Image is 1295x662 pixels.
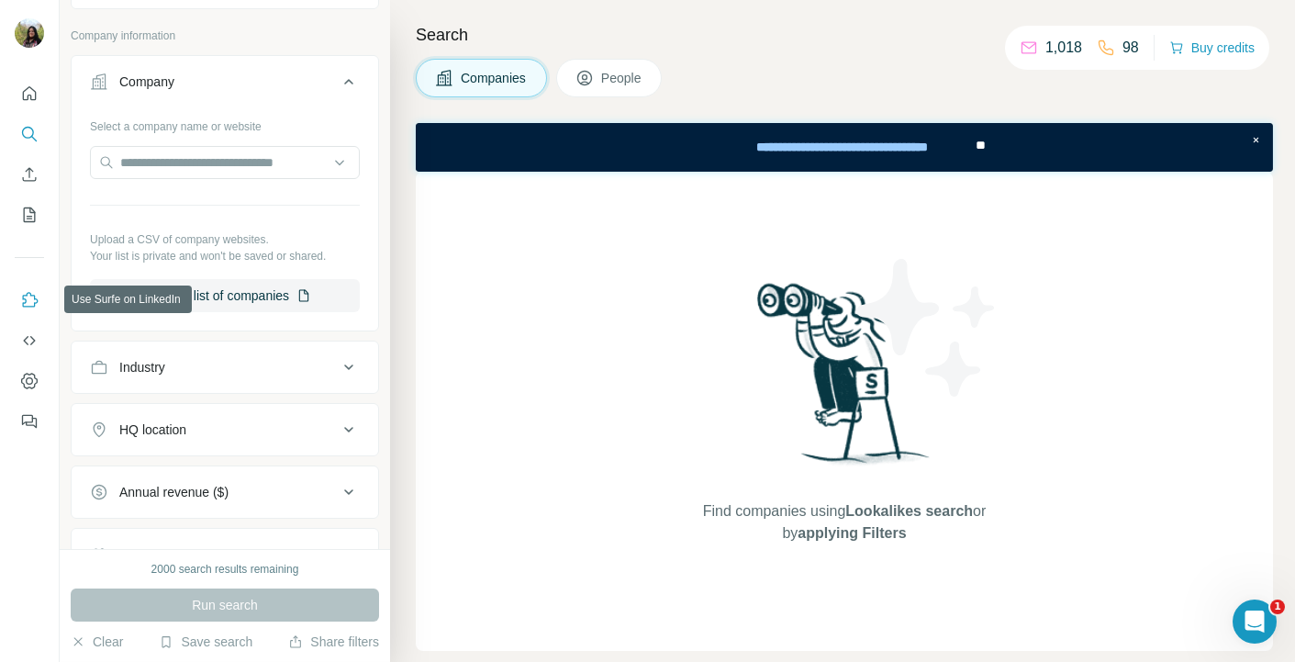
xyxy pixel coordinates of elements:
[15,324,44,357] button: Use Surfe API
[1169,35,1255,61] button: Buy credits
[119,421,186,439] div: HQ location
[90,231,360,248] p: Upload a CSV of company websites.
[15,284,44,317] button: Use Surfe on LinkedIn
[90,248,360,264] p: Your list is private and won't be saved or shared.
[72,408,378,452] button: HQ location
[416,123,1273,172] iframe: Banner
[461,69,528,87] span: Companies
[15,18,44,48] img: Avatar
[15,77,44,110] button: Quick start
[798,525,906,541] span: applying Filters
[159,633,252,651] button: Save search
[72,345,378,389] button: Industry
[90,279,360,312] button: Upload a list of companies
[71,633,123,651] button: Clear
[90,111,360,135] div: Select a company name or website
[15,405,44,438] button: Feedback
[15,198,44,231] button: My lists
[288,633,379,651] button: Share filters
[119,545,218,564] div: Employees (size)
[845,503,973,519] span: Lookalikes search
[1233,600,1277,644] iframe: Intercom live chat
[71,28,379,44] p: Company information
[119,358,165,376] div: Industry
[1270,600,1285,614] span: 1
[151,561,299,578] div: 2000 search results remaining
[72,470,378,514] button: Annual revenue ($)
[15,118,44,151] button: Search
[1122,37,1139,59] p: 98
[844,245,1010,410] img: Surfe Illustration - Stars
[416,22,1273,48] h4: Search
[601,69,643,87] span: People
[698,500,991,544] span: Find companies using or by
[1045,37,1082,59] p: 1,018
[15,365,44,398] button: Dashboard
[72,533,378,577] button: Employees (size)
[15,158,44,191] button: Enrich CSV
[119,483,229,501] div: Annual revenue ($)
[119,73,174,91] div: Company
[72,60,378,111] button: Company
[749,278,940,483] img: Surfe Illustration - Woman searching with binoculars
